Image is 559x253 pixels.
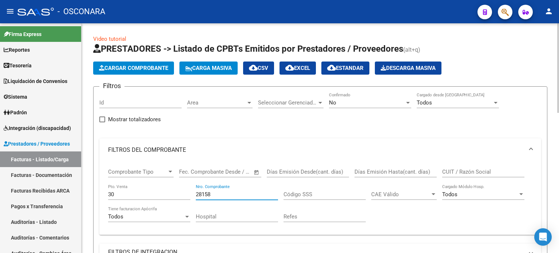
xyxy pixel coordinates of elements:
div: FILTROS DEL COMPROBANTE [99,162,541,235]
button: Carga Masiva [179,62,238,75]
span: CAE Válido [371,191,430,198]
span: Seleccionar Gerenciador [258,99,317,106]
span: Descarga Masiva [381,65,436,71]
span: CSV [249,65,268,71]
button: Estandar [321,62,369,75]
input: End date [209,169,245,175]
input: Start date [179,169,203,175]
span: Reportes [4,46,30,54]
h3: Filtros [99,81,124,91]
button: Cargar Comprobante [93,62,174,75]
span: Sistema [4,93,27,101]
span: - OSCONARA [58,4,105,20]
span: Mostrar totalizadores [108,115,161,124]
button: Descarga Masiva [375,62,441,75]
button: EXCEL [279,62,316,75]
span: No [329,99,336,106]
span: Todos [442,191,457,198]
mat-icon: menu [6,7,15,16]
span: Carga Masiva [185,65,232,71]
span: Todos [417,99,432,106]
span: Cargar Comprobante [99,65,168,71]
button: Open calendar [253,168,261,177]
mat-expansion-panel-header: FILTROS DEL COMPROBANTE [99,138,541,162]
span: Prestadores / Proveedores [4,140,70,148]
mat-panel-title: FILTROS DEL COMPROBANTE [108,146,524,154]
span: Area [187,99,246,106]
mat-icon: cloud_download [285,63,294,72]
span: Firma Express [4,30,41,38]
span: Integración (discapacidad) [4,124,71,132]
div: Open Intercom Messenger [534,228,552,246]
span: Todos [108,213,123,220]
span: EXCEL [285,65,310,71]
span: PRESTADORES -> Listado de CPBTs Emitidos por Prestadores / Proveedores [93,44,403,54]
span: Liquidación de Convenios [4,77,67,85]
span: Comprobante Tipo [108,169,167,175]
span: (alt+q) [403,46,420,53]
span: Tesorería [4,62,32,70]
mat-icon: person [544,7,553,16]
mat-icon: cloud_download [327,63,336,72]
span: Padrón [4,108,27,116]
app-download-masive: Descarga masiva de comprobantes (adjuntos) [375,62,441,75]
span: Estandar [327,65,364,71]
mat-icon: cloud_download [249,63,258,72]
button: CSV [243,62,274,75]
a: Video tutorial [93,36,126,42]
